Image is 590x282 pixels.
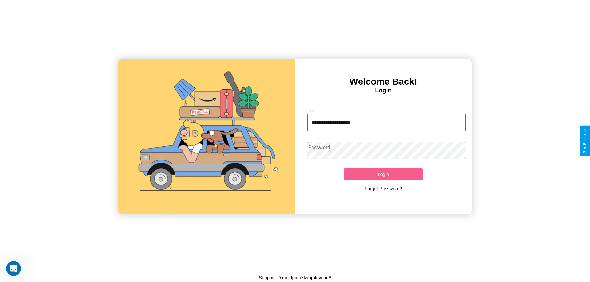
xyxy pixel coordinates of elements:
[259,273,331,282] p: Support ID: mgi9pmb7fzmp4qveaq8
[6,261,21,276] iframe: Intercom live chat
[583,129,587,153] div: Give Feedback
[308,108,318,114] label: Email
[295,87,472,94] h4: Login
[118,59,295,214] img: gif
[304,180,463,197] a: Forgot Password?
[295,76,472,87] h3: Welcome Back!
[344,168,423,180] button: Login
